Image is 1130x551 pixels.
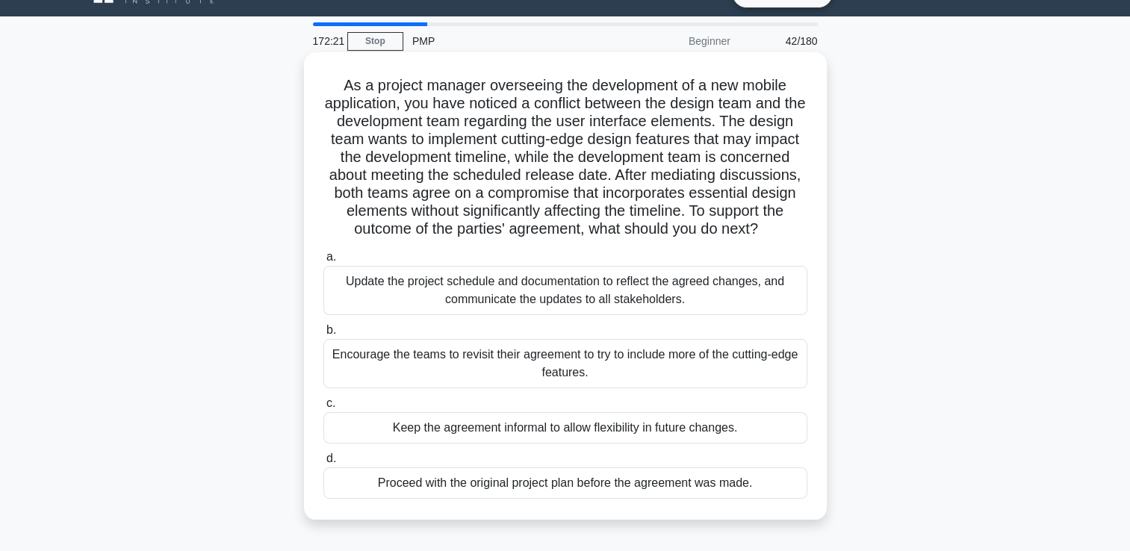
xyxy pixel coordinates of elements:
h5: As a project manager overseeing the development of a new mobile application, you have noticed a c... [322,76,809,239]
span: b. [326,323,336,336]
div: Beginner [609,26,739,56]
div: 172:21 [304,26,347,56]
div: PMP [403,26,609,56]
span: d. [326,452,336,464]
div: Keep the agreement informal to allow flexibility in future changes. [323,412,807,443]
a: Stop [347,32,403,51]
div: Encourage the teams to revisit their agreement to try to include more of the cutting-edge features. [323,339,807,388]
div: Update the project schedule and documentation to reflect the agreed changes, and communicate the ... [323,266,807,315]
span: c. [326,396,335,409]
span: a. [326,250,336,263]
div: Proceed with the original project plan before the agreement was made. [323,467,807,499]
div: 42/180 [739,26,827,56]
